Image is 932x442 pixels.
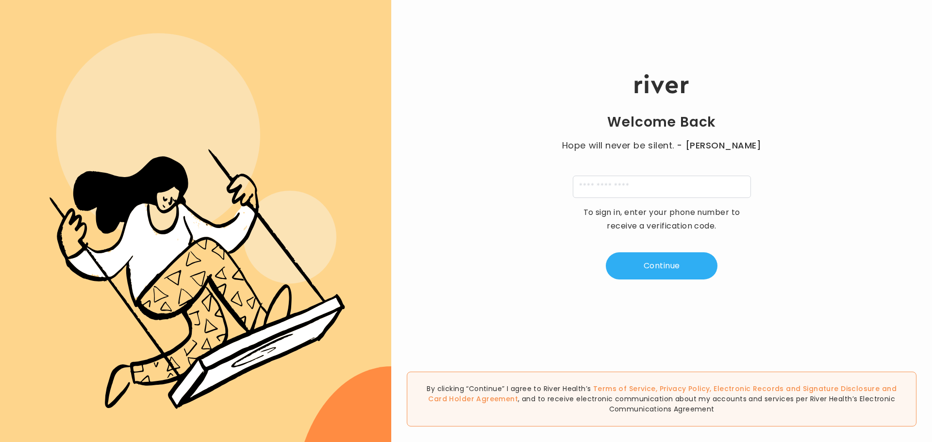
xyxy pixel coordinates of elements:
[428,394,518,404] a: Card Holder Agreement
[660,384,710,393] a: Privacy Policy
[606,252,717,279] button: Continue
[607,114,716,131] h1: Welcome Back
[407,372,916,426] div: By clicking “Continue” I agree to River Health’s
[677,139,761,152] span: - [PERSON_NAME]
[577,206,747,233] p: To sign in, enter your phone number to receive a verification code.
[518,394,895,414] span: , and to receive electronic communication about my accounts and services per River Health’s Elect...
[428,384,897,404] span: , , and
[552,139,771,152] p: Hope will never be silent.
[593,384,656,393] a: Terms of Service
[714,384,880,393] a: Electronic Records and Signature Disclosure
